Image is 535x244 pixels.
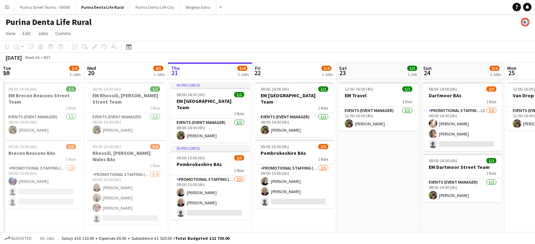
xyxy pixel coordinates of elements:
[175,236,229,241] span: Total Budgeted £11 730.00
[44,55,51,60] div: BST
[76,0,130,14] button: Purina Denta Life Rural
[20,29,33,38] a: Edit
[14,0,76,14] button: Purina Street Teams - 00008
[38,30,48,37] span: Jobs
[4,235,33,242] button: Budgeted
[6,17,91,27] h1: Purina Denta Life Rural
[62,236,229,241] div: Salary £10 210.00 + Expenses £0.00 + Subsistence £1 520.00 =
[35,29,51,38] a: Jobs
[52,29,74,38] a: Comms
[180,0,216,14] button: Wrigleys Extra
[23,55,41,60] span: Week 34
[39,236,56,241] span: All jobs
[130,0,180,14] button: Purina Denta Life City
[55,30,71,37] span: Comms
[521,18,529,26] app-user-avatar: Bounce Activations Ltd
[3,29,18,38] a: View
[6,30,15,37] span: View
[6,54,22,61] div: [DATE]
[11,236,32,241] span: Budgeted
[23,30,31,37] span: Edit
